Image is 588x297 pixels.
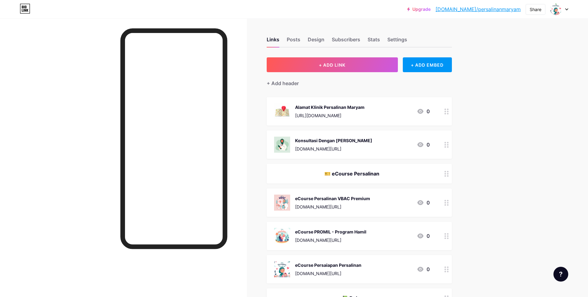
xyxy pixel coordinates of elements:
div: Settings [387,36,407,47]
div: eCourse Persalinan VBAC Premium [295,195,370,202]
img: Konsultasi Dengan Tim Bidan [274,137,290,153]
div: eCourse PROMIL - Program Hamil [295,229,366,235]
img: eCourse PROMIL - Program Hamil [274,228,290,244]
div: [URL][DOMAIN_NAME] [295,112,365,119]
button: + ADD LINK [267,57,398,72]
img: eCourse Persaiapan Persalinan [274,261,290,277]
div: 0 [417,232,430,240]
img: persalinanmaryam [550,3,562,15]
img: eCourse Persalinan VBAC Premium [274,195,290,211]
div: Subscribers [332,36,360,47]
a: [DOMAIN_NAME]/persalinanmaryam [436,6,521,13]
div: Konsultasi Dengan [PERSON_NAME] [295,137,372,144]
div: Share [530,6,541,13]
div: 0 [417,266,430,273]
a: Upgrade [407,7,431,12]
div: Posts [287,36,300,47]
div: 0 [417,108,430,115]
div: + Add header [267,80,299,87]
div: 0 [417,199,430,206]
div: Links [267,36,279,47]
div: [DOMAIN_NAME][URL] [295,270,361,277]
div: [DOMAIN_NAME][URL] [295,237,366,243]
div: Stats [368,36,380,47]
img: Alamat Klinik Persalinan Maryam [274,103,290,119]
div: eCourse Persaiapan Persalinan [295,262,361,268]
div: 🎫 eCourse Persalinan [274,170,430,177]
div: [DOMAIN_NAME][URL] [295,146,372,152]
div: [DOMAIN_NAME][URL] [295,204,370,210]
div: Alamat Klinik Persalinan Maryam [295,104,365,110]
div: Design [308,36,324,47]
div: 0 [417,141,430,148]
div: + ADD EMBED [403,57,452,72]
span: + ADD LINK [319,62,345,68]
